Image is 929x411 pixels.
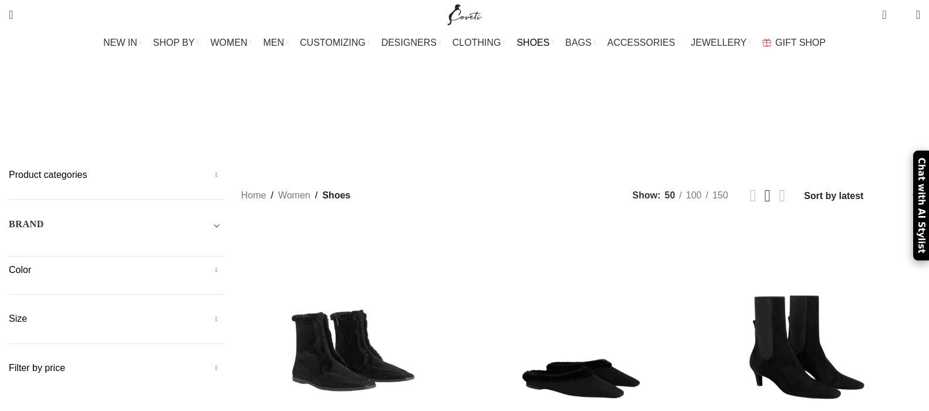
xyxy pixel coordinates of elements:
[883,6,892,15] span: 0
[142,113,171,124] span: Boots
[188,105,281,133] a: Brogues & Oxfords
[896,3,907,26] div: My Wishlist
[299,105,386,133] a: Flip Flops & Slides
[779,187,785,204] a: Grid view 4
[404,113,431,124] span: Heels
[712,190,728,200] span: 150
[683,113,724,124] span: Slippers
[103,31,141,55] a: NEW IN
[876,3,892,26] a: 0
[506,113,562,124] span: Monk shoes
[626,113,666,124] span: Sandals
[3,3,19,26] a: Search
[299,113,386,124] span: Flip Flops & Slides
[449,113,488,124] span: Loafers
[565,31,595,55] a: BAGS
[750,187,756,204] a: Grid view 2
[9,217,224,238] div: Toggle filter
[211,31,252,55] a: WOMEN
[188,113,281,124] span: Brogues & Oxfords
[211,37,248,48] span: WOMEN
[3,31,926,55] div: Main navigation
[381,37,437,48] span: DESIGNERS
[404,105,431,133] a: Heels
[691,37,746,48] span: JEWELLERY
[708,188,732,203] a: 150
[9,362,224,375] h5: Filter by price
[264,31,288,55] a: MEN
[322,188,350,203] span: Shoes
[898,12,907,21] span: 0
[506,105,562,133] a: Monk shoes
[452,37,501,48] span: CLOTHING
[103,37,137,48] span: NEW IN
[580,105,609,133] a: Mules
[153,37,195,48] span: SHOP BY
[775,37,826,48] span: GIFT SHOP
[762,39,771,46] img: GiftBag
[241,188,350,203] nav: Breadcrumb
[661,188,680,203] a: 50
[264,37,285,48] span: MEN
[691,31,751,55] a: JEWELLERY
[803,187,920,204] select: Shop order
[9,169,224,181] h5: Product categories
[516,31,553,55] a: SHOES
[142,105,171,133] a: Boots
[742,105,788,133] a: Sneakers
[633,188,661,203] span: Show
[445,9,484,19] a: Site logo
[742,113,788,124] span: Sneakers
[683,105,724,133] a: Slippers
[428,68,501,99] h1: Shoes
[9,218,44,231] h5: BRAND
[9,264,224,277] h5: Color
[665,190,675,200] span: 50
[516,37,549,48] span: SHOES
[300,37,366,48] span: CUSTOMIZING
[580,113,609,124] span: Mules
[626,105,666,133] a: Sandals
[153,31,199,55] a: SHOP BY
[682,188,706,203] a: 100
[398,71,428,95] a: Go back
[607,31,680,55] a: ACCESSORIES
[241,188,266,203] a: Home
[300,31,370,55] a: CUSTOMIZING
[452,31,505,55] a: CLOTHING
[762,31,826,55] a: GIFT SHOP
[686,190,702,200] span: 100
[381,31,441,55] a: DESIGNERS
[449,105,488,133] a: Loafers
[9,312,224,325] h5: Size
[765,187,771,204] a: Grid view 3
[607,37,675,48] span: ACCESSORIES
[565,37,591,48] span: BAGS
[278,188,310,203] a: Women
